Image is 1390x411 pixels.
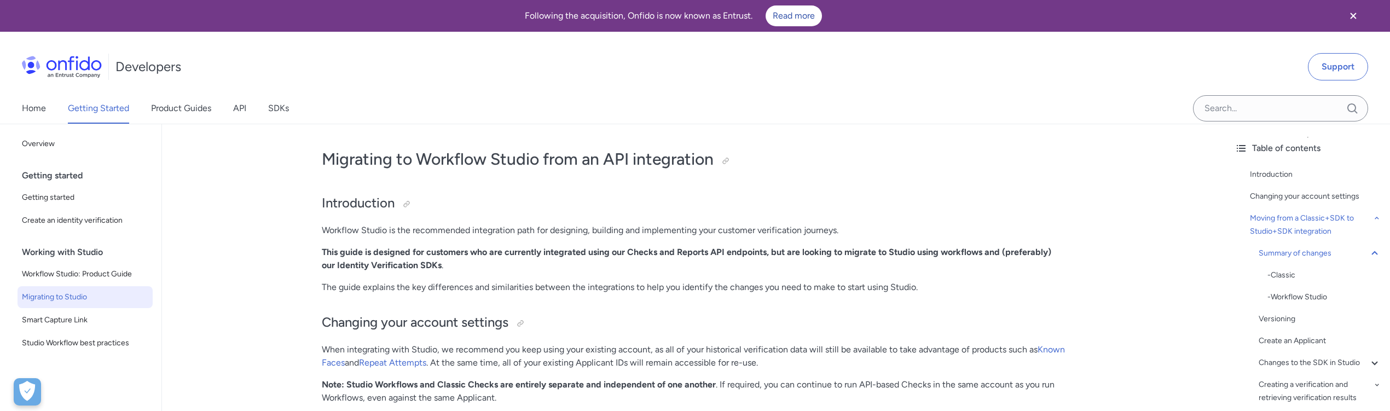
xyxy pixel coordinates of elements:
[1193,95,1368,121] input: Onfido search input field
[322,148,1066,170] h1: Migrating to Workflow Studio from an API integration
[1259,356,1381,369] a: Changes to the SDK in Studio
[22,137,148,150] span: Overview
[1250,168,1381,181] a: Introduction
[766,5,822,26] a: Read more
[1259,334,1381,348] a: Create an Applicant
[322,379,716,390] strong: Note: Studio Workflows and Classic Checks are entirely separate and independent of one another
[151,93,211,124] a: Product Guides
[1259,378,1381,404] a: Creating a verification and retrieving verification results
[22,191,148,204] span: Getting started
[14,378,41,406] div: Cookie Preferences
[22,337,148,350] span: Studio Workflow best practices
[22,291,148,304] span: Migrating to Studio
[18,187,153,209] a: Getting started
[322,281,1066,294] p: The guide explains the key differences and similarities between the integrations to help you iden...
[22,314,148,327] span: Smart Capture Link
[1308,53,1368,80] a: Support
[322,224,1066,237] p: Workflow Studio is the recommended integration path for designing, building and implementing your...
[1267,269,1381,282] div: - Classic
[359,357,426,368] a: Repeat Attempts
[322,194,1066,213] h2: Introduction
[22,93,46,124] a: Home
[1259,312,1381,326] a: Versioning
[1250,212,1381,238] a: Moving from a Classic+SDK to Studio+SDK integration
[322,344,1065,368] a: Known Faces
[1235,142,1381,155] div: Table of contents
[1259,247,1381,260] a: Summary of changes
[18,263,153,285] a: Workflow Studio: Product Guide
[22,214,148,227] span: Create an identity verification
[18,332,153,354] a: Studio Workflow best practices
[322,378,1066,404] p: . If required, you can continue to run API-based Checks in the same account as you run Workflows,...
[1333,2,1374,30] button: Close banner
[1267,291,1381,304] a: -Workflow Studio
[115,58,181,76] h1: Developers
[22,165,157,187] div: Getting started
[1267,269,1381,282] a: -Classic
[322,247,1051,270] strong: This guide is designed for customers who are currently integrated using our Checks and Reports AP...
[13,5,1333,26] div: Following the acquisition, Onfido is now known as Entrust.
[22,241,157,263] div: Working with Studio
[1267,291,1381,304] div: - Workflow Studio
[322,246,1066,272] p: .
[68,93,129,124] a: Getting Started
[322,343,1066,369] p: When integrating with Studio, we recommend you keep using your existing account, as all of your h...
[18,133,153,155] a: Overview
[14,378,41,406] button: Open Preferences
[18,286,153,308] a: Migrating to Studio
[233,93,246,124] a: API
[268,93,289,124] a: SDKs
[18,210,153,231] a: Create an identity verification
[22,56,102,78] img: Onfido Logo
[1250,190,1381,203] a: Changing your account settings
[18,309,153,331] a: Smart Capture Link
[322,314,1066,332] h2: Changing your account settings
[1347,9,1360,22] svg: Close banner
[22,268,148,281] span: Workflow Studio: Product Guide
